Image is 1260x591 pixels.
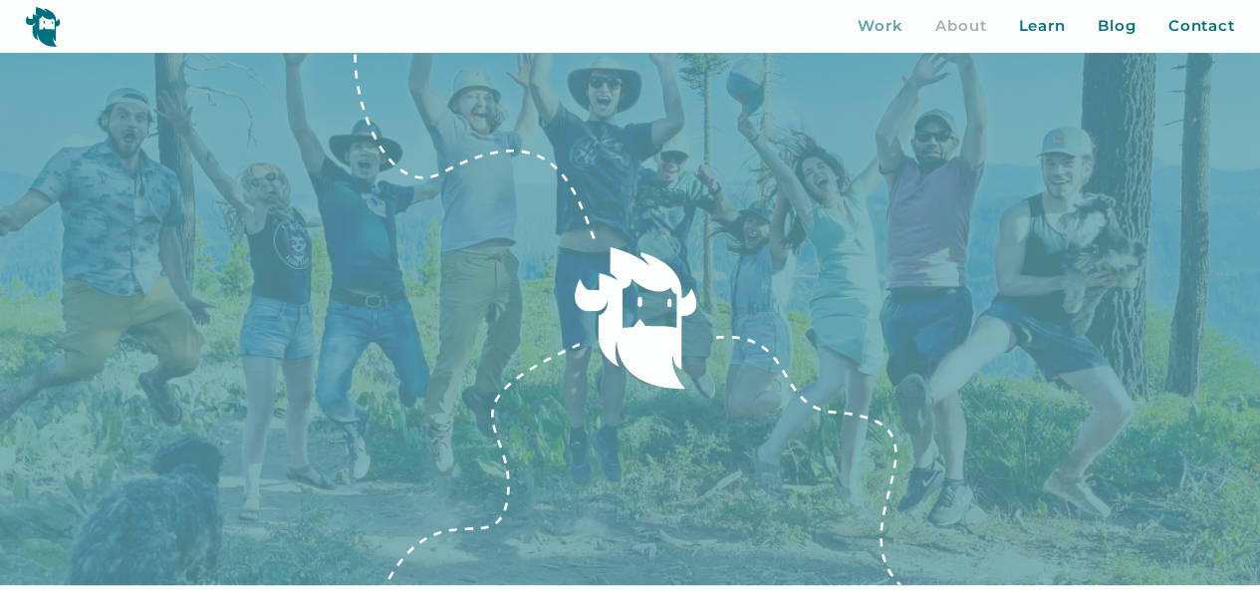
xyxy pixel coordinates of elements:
[1098,15,1136,38] a: Blog
[858,15,903,38] a: Work
[935,15,987,38] a: About
[1018,15,1066,38] a: Learn
[25,6,61,47] img: yeti logo icon
[1167,15,1234,38] a: Contact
